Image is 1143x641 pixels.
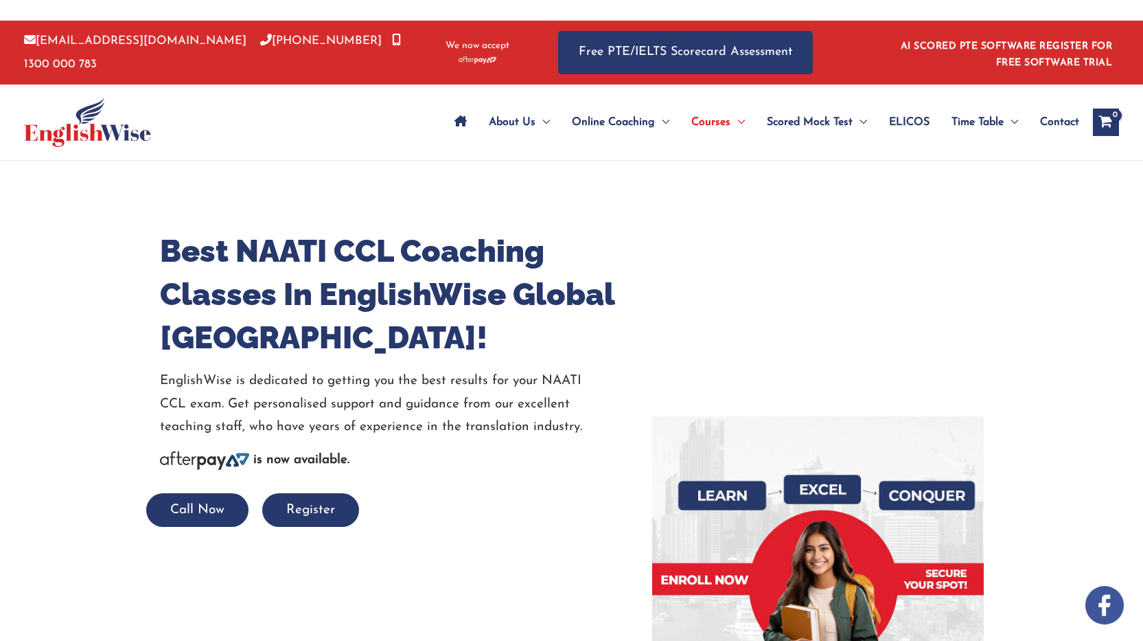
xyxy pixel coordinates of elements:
[756,98,878,146] a: Scored Mock TestMenu Toggle
[558,31,813,74] a: Free PTE/IELTS Scorecard Assessment
[767,98,853,146] span: Scored Mock Test
[889,98,930,146] span: ELICOS
[691,98,730,146] span: Courses
[730,98,745,146] span: Menu Toggle
[1040,98,1079,146] span: Contact
[160,229,632,359] h1: Best NAATI CCL Coaching Classes In EnglishWise Global [GEOGRAPHIC_DATA]!
[655,98,669,146] span: Menu Toggle
[262,504,359,517] a: Register
[24,35,401,69] a: 1300 000 783
[535,98,550,146] span: Menu Toggle
[489,98,535,146] span: About Us
[680,98,756,146] a: CoursesMenu Toggle
[262,493,359,527] button: Register
[260,35,382,47] a: [PHONE_NUMBER]
[443,98,1079,146] nav: Site Navigation: Main Menu
[892,30,1119,75] aside: Header Widget 1
[459,56,496,64] img: Afterpay-Logo
[878,98,940,146] a: ELICOS
[24,35,246,47] a: [EMAIL_ADDRESS][DOMAIN_NAME]
[561,98,680,146] a: Online CoachingMenu Toggle
[940,98,1029,146] a: Time TableMenu Toggle
[1004,98,1018,146] span: Menu Toggle
[901,41,1113,68] a: AI SCORED PTE SOFTWARE REGISTER FOR FREE SOFTWARE TRIAL
[1029,98,1079,146] a: Contact
[572,98,655,146] span: Online Coaching
[951,98,1004,146] span: Time Table
[446,39,509,53] span: We now accept
[478,98,561,146] a: About UsMenu Toggle
[24,98,151,147] img: cropped-ew-logo
[146,504,249,517] a: Call Now
[160,370,632,438] p: EnglishWise is dedicated to getting you the best results for your NAATI CCL exam. Get personalise...
[1085,586,1124,625] img: white-facebook.png
[1093,109,1119,136] a: View Shopping Cart, empty
[853,98,867,146] span: Menu Toggle
[146,493,249,527] button: Call Now
[253,453,349,466] b: is now available.
[160,451,249,470] img: Afterpay-Logo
